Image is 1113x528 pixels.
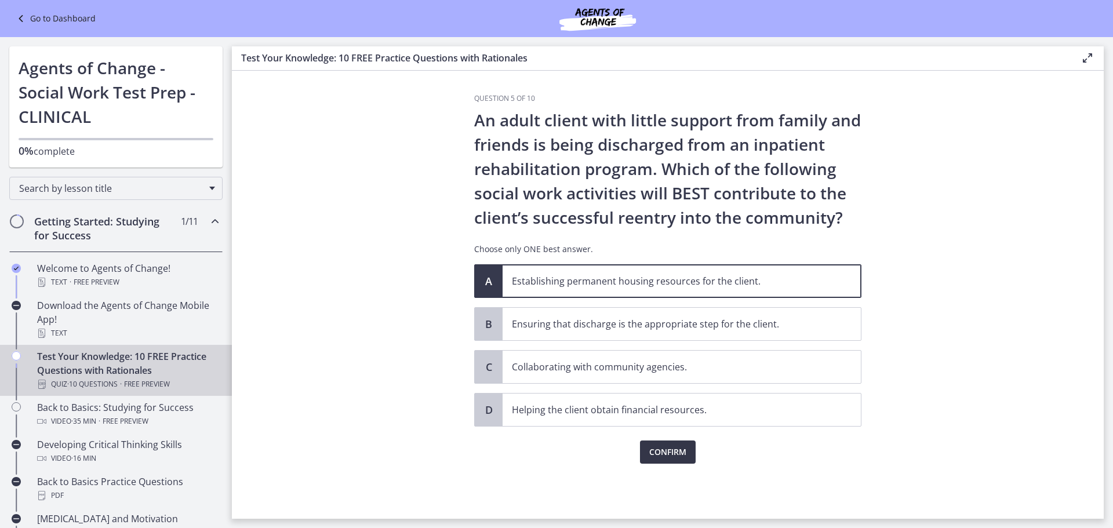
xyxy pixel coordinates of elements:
a: Go to Dashboard [14,12,96,26]
div: Test Your Knowledge: 10 FREE Practice Questions with Rationales [37,349,218,391]
div: Quiz [37,377,218,391]
span: · 10 Questions [67,377,118,391]
div: Video [37,451,218,465]
span: Free preview [74,275,119,289]
div: Welcome to Agents of Change! [37,261,218,289]
p: An adult client with little support from family and friends is being discharged from an inpatient... [474,108,861,230]
div: PDF [37,489,218,502]
h3: Test Your Knowledge: 10 FREE Practice Questions with Rationales [241,51,1062,65]
div: Text [37,275,218,289]
span: · 16 min [71,451,96,465]
span: · 35 min [71,414,96,428]
span: · [99,414,100,428]
div: Back to Basics Practice Questions [37,475,218,502]
h2: Getting Started: Studying for Success [34,214,176,242]
div: Back to Basics: Studying for Success [37,400,218,428]
button: Confirm [640,440,696,464]
span: A [482,274,496,288]
div: Text [37,326,218,340]
span: 0% [19,144,34,158]
span: Confirm [649,445,686,459]
div: Developing Critical Thinking Skills [37,438,218,465]
span: · [120,377,122,391]
span: Free preview [103,414,148,428]
h1: Agents of Change - Social Work Test Prep - CLINICAL [19,56,213,129]
p: complete [19,144,213,158]
h3: Question 5 of 10 [474,94,861,103]
img: Agents of Change [528,5,667,32]
span: B [482,317,496,331]
span: Free preview [124,377,170,391]
p: Choose only ONE best answer. [474,243,861,255]
span: D [482,403,496,417]
p: Collaborating with community agencies. [512,360,828,374]
i: Completed [12,264,21,273]
span: 1 / 11 [181,214,198,228]
span: · [70,275,71,289]
p: Helping the client obtain financial resources. [512,403,828,417]
p: Ensuring that discharge is the appropriate step for the client. [512,317,828,331]
div: Download the Agents of Change Mobile App! [37,298,218,340]
div: Search by lesson title [9,177,223,200]
span: C [482,360,496,374]
span: Search by lesson title [19,182,203,195]
p: Establishing permanent housing resources for the client. [512,274,828,288]
div: Video [37,414,218,428]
